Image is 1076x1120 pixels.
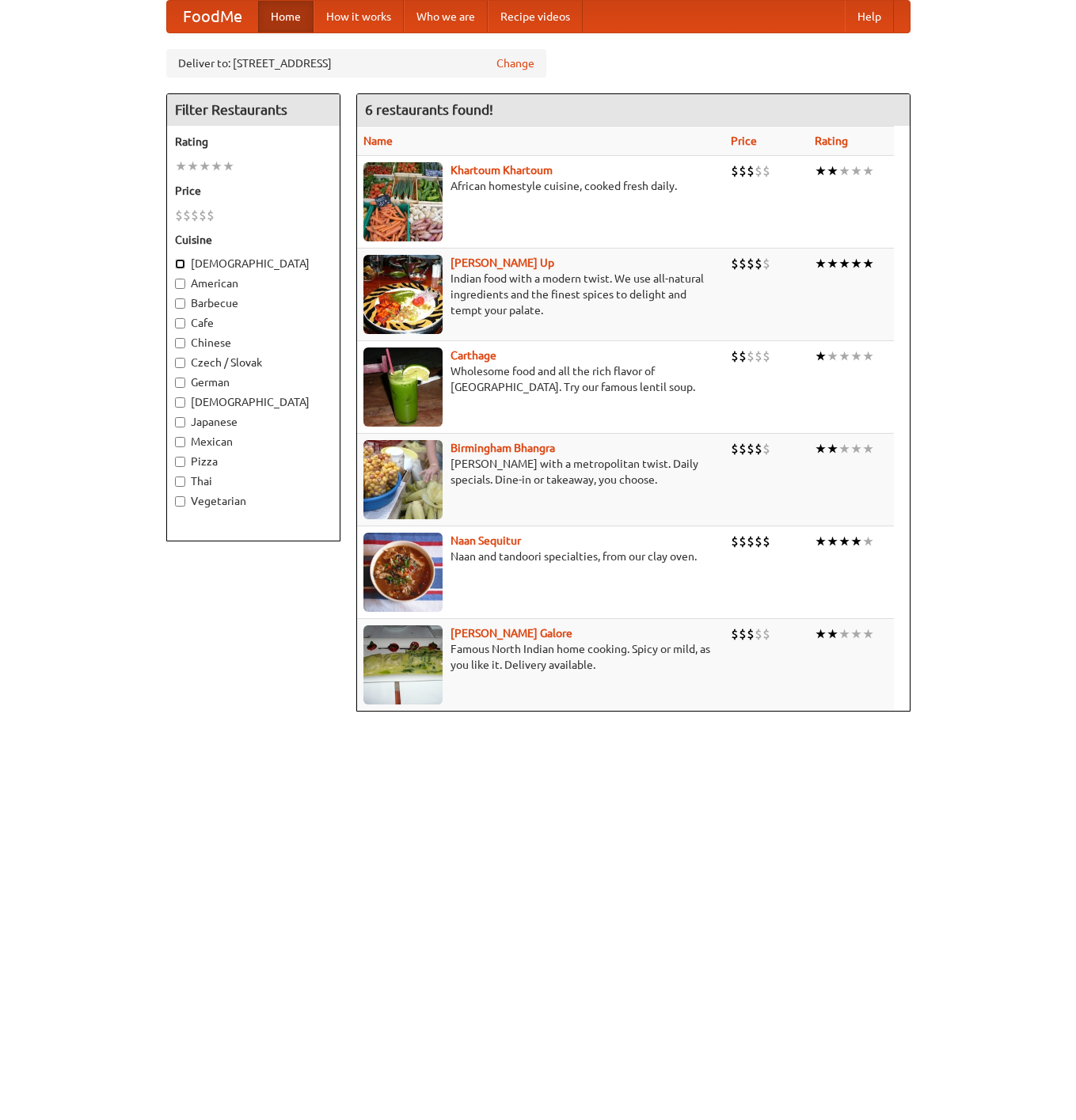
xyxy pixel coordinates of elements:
label: [DEMOGRAPHIC_DATA] [175,394,332,410]
li: ★ [838,625,850,643]
a: Naan Sequitur [451,534,521,547]
li: ★ [815,162,827,180]
a: Birmingham Bhangra [451,442,555,454]
h4: Filter Restaurants [167,94,340,126]
li: ★ [838,533,850,550]
li: $ [762,440,770,457]
label: Chinese [175,335,332,351]
li: $ [747,347,755,365]
li: ★ [850,533,862,550]
h5: Cuisine [175,232,332,248]
a: Who we are [404,1,488,32]
p: Naan and tandoori specialties, from our clay oven. [363,549,718,564]
li: ★ [187,158,199,175]
input: Vegetarian [175,496,185,507]
li: $ [762,255,770,272]
li: ★ [850,255,862,272]
input: German [175,378,185,388]
li: $ [755,440,762,457]
li: ★ [850,625,862,643]
li: ★ [815,255,827,272]
input: Pizza [175,457,185,467]
li: ★ [862,347,874,365]
li: ★ [862,440,874,457]
input: Japanese [175,417,185,427]
li: $ [762,162,770,180]
li: $ [762,533,770,550]
li: ★ [838,440,850,457]
label: German [175,374,332,390]
p: Wholesome food and all the rich flavor of [GEOGRAPHIC_DATA]. Try our famous lentil soup. [363,363,718,395]
h5: Price [175,183,332,199]
input: American [175,279,185,289]
img: carthage.jpg [363,347,443,427]
label: Japanese [175,414,332,430]
li: $ [207,207,215,224]
li: ★ [838,347,850,365]
li: $ [199,207,207,224]
li: ★ [827,162,838,180]
b: Khartoum Khartoum [451,164,553,177]
label: Czech / Slovak [175,355,332,370]
li: ★ [838,255,850,272]
li: ★ [850,347,862,365]
label: Cafe [175,315,332,331]
li: $ [731,255,739,272]
li: $ [755,625,762,643]
input: Thai [175,476,185,487]
label: Mexican [175,434,332,450]
label: American [175,275,332,291]
a: Rating [815,135,848,147]
img: curryup.jpg [363,255,443,334]
p: Famous North Indian home cooking. Spicy or mild, as you like it. Delivery available. [363,641,718,673]
a: Name [363,135,393,147]
li: $ [739,162,747,180]
a: Recipe videos [488,1,583,32]
img: khartoum.jpg [363,162,443,241]
input: [DEMOGRAPHIC_DATA] [175,397,185,408]
li: ★ [222,158,234,175]
img: currygalore.jpg [363,625,443,704]
li: $ [762,625,770,643]
li: $ [747,162,755,180]
a: [PERSON_NAME] Galore [451,627,572,640]
li: ★ [862,162,874,180]
p: [PERSON_NAME] with a metropolitan twist. Daily specials. Dine-in or takeaway, you choose. [363,456,718,488]
li: $ [731,625,739,643]
a: [PERSON_NAME] Up [451,256,554,269]
li: $ [755,162,762,180]
li: $ [747,255,755,272]
li: ★ [815,625,827,643]
a: Help [845,1,894,32]
li: ★ [862,533,874,550]
ng-pluralize: 6 restaurants found! [365,102,493,117]
li: $ [739,625,747,643]
li: $ [747,533,755,550]
a: How it works [314,1,404,32]
img: bhangra.jpg [363,440,443,519]
li: $ [762,347,770,365]
a: FoodMe [167,1,258,32]
label: Vegetarian [175,493,332,509]
li: ★ [175,158,187,175]
li: $ [747,440,755,457]
input: Barbecue [175,298,185,309]
li: ★ [827,625,838,643]
li: $ [183,207,191,224]
li: $ [191,207,199,224]
a: Price [731,135,757,147]
li: $ [739,347,747,365]
label: Pizza [175,454,332,469]
li: $ [175,207,183,224]
img: naansequitur.jpg [363,533,443,612]
li: ★ [862,255,874,272]
li: $ [731,162,739,180]
li: $ [755,347,762,365]
a: Carthage [451,349,496,362]
li: $ [747,625,755,643]
li: ★ [862,625,874,643]
label: Barbecue [175,295,332,311]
